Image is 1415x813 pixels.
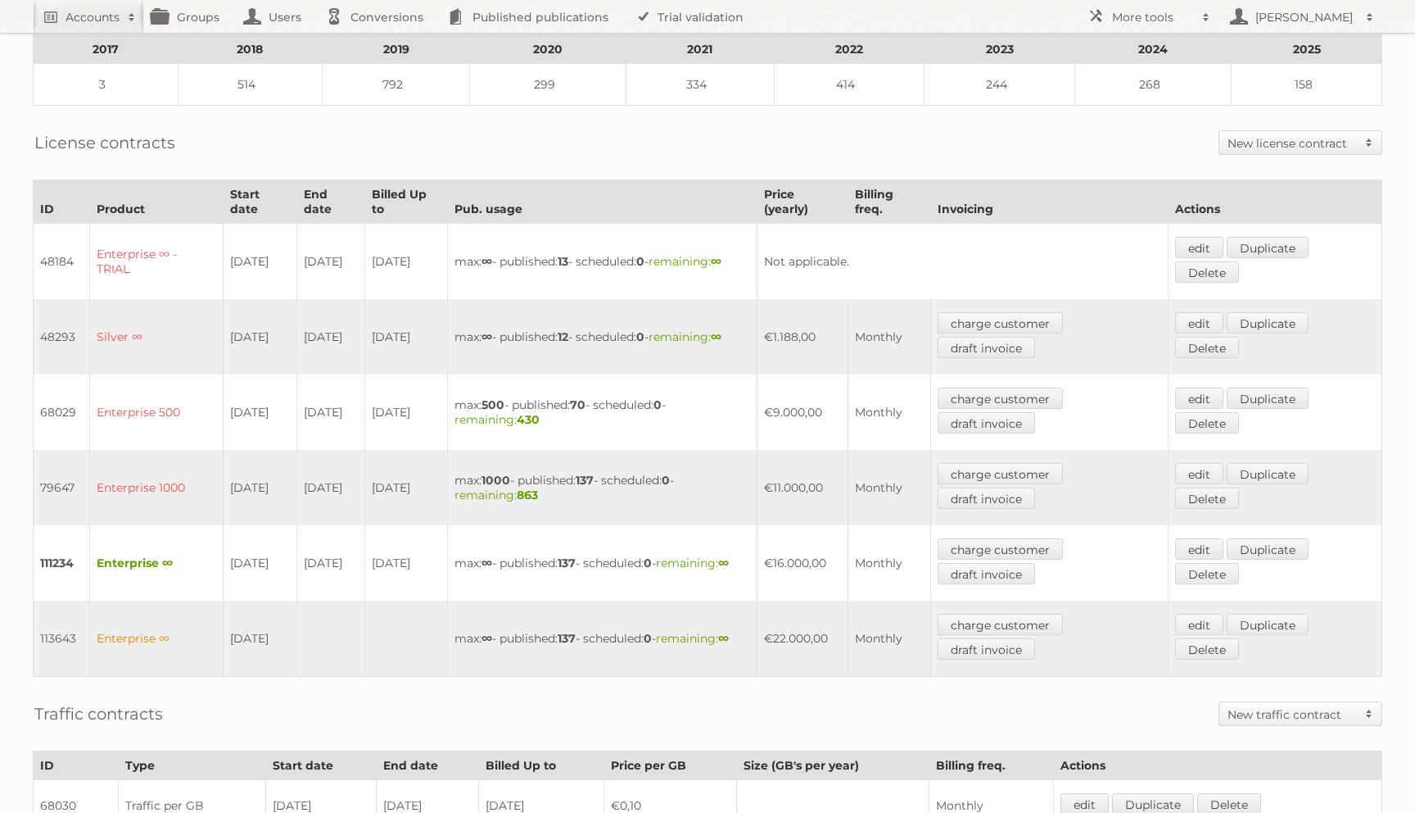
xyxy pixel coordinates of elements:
th: Price (yearly) [757,180,848,224]
a: Duplicate [1227,237,1309,258]
strong: ∞ [481,556,492,570]
a: Duplicate [1227,463,1309,484]
td: [DATE] [223,224,296,300]
th: ID [34,752,119,780]
th: Actions [1169,180,1382,224]
td: Enterprise ∞ [90,525,224,601]
td: max: - published: - scheduled: - [447,450,757,525]
td: [DATE] [223,375,296,450]
td: max: - published: - scheduled: - [447,299,757,375]
th: Billed Up to [364,180,447,224]
a: New traffic contract [1219,702,1381,725]
td: 514 [178,64,323,106]
strong: ∞ [481,254,492,269]
td: Not applicable. [757,224,1169,300]
strong: 0 [636,254,644,269]
td: Enterprise 500 [90,375,224,450]
a: edit [1175,463,1223,484]
td: [DATE] [223,450,296,525]
strong: 0 [644,631,652,646]
td: €16.000,00 [757,525,848,601]
a: Delete [1175,337,1239,358]
td: [DATE] [364,525,447,601]
strong: 137 [558,631,576,646]
th: Billing freq. [929,752,1054,780]
strong: 137 [576,473,594,488]
th: 2020 [470,35,626,64]
span: remaining: [656,556,729,570]
th: 2025 [1232,35,1382,64]
a: charge customer [938,614,1063,635]
td: max: - published: - scheduled: - [447,601,757,677]
th: Product [90,180,224,224]
td: [DATE] [296,299,364,375]
td: [DATE] [223,299,296,375]
td: Enterprise ∞ [90,601,224,677]
strong: 863 [517,488,538,502]
td: 3 [34,64,179,106]
th: 2017 [34,35,179,64]
span: remaining: [454,412,540,427]
a: Duplicate [1227,312,1309,334]
a: charge customer [938,388,1063,409]
td: €9.000,00 [757,375,848,450]
a: edit [1175,312,1223,334]
td: Silver ∞ [90,299,224,375]
strong: ∞ [481,631,492,646]
td: [DATE] [364,299,447,375]
th: ID [34,180,90,224]
a: edit [1175,614,1223,635]
td: [DATE] [364,224,447,300]
strong: ∞ [481,329,492,344]
a: Delete [1175,488,1239,509]
strong: 0 [644,556,652,570]
td: 68029 [34,375,90,450]
a: edit [1175,538,1223,560]
th: 2022 [774,35,924,64]
td: 334 [626,64,774,106]
td: max: - published: - scheduled: - [447,224,757,300]
td: [DATE] [364,450,447,525]
a: draft invoice [938,337,1035,358]
th: Billed Up to [479,752,604,780]
th: 2023 [924,35,1075,64]
a: draft invoice [938,412,1035,434]
a: Delete [1175,412,1239,434]
td: €22.000,00 [757,601,848,677]
a: draft invoice [938,563,1035,584]
a: edit [1175,388,1223,409]
th: 2021 [626,35,774,64]
span: remaining: [454,488,538,502]
td: Monthly [848,601,931,677]
strong: 12 [558,329,568,344]
td: [DATE] [296,450,364,525]
strong: 70 [570,397,585,412]
strong: ∞ [718,631,729,646]
strong: 0 [653,397,662,412]
th: Pub. usage [447,180,757,224]
td: 113643 [34,601,90,677]
h2: Traffic contracts [34,702,163,726]
th: End date [296,180,364,224]
strong: 0 [662,473,670,488]
td: Monthly [848,525,931,601]
td: 48293 [34,299,90,375]
th: Actions [1053,752,1381,780]
th: Invoicing [931,180,1169,224]
span: Toggle [1357,702,1381,725]
th: 2019 [323,35,470,64]
td: max: - published: - scheduled: - [447,525,757,601]
strong: 500 [481,397,504,412]
span: remaining: [656,631,729,646]
a: draft invoice [938,488,1035,509]
a: charge customer [938,312,1063,334]
strong: 0 [636,329,644,344]
th: 2024 [1075,35,1232,64]
h2: New traffic contract [1227,706,1357,723]
a: Duplicate [1227,388,1309,409]
td: 268 [1075,64,1232,106]
strong: 13 [558,254,568,269]
span: Toggle [1357,131,1381,154]
td: 48184 [34,224,90,300]
strong: 137 [558,556,576,570]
